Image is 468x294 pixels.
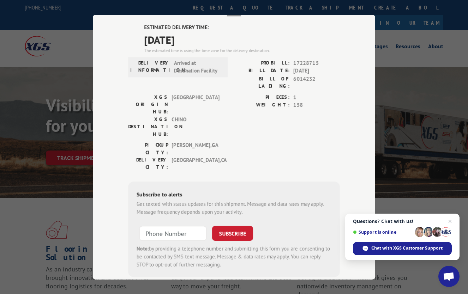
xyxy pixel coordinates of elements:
span: Arrived at Destination Facility [174,59,221,75]
span: [DATE] [144,31,340,47]
span: Questions? Chat with us! [353,219,452,224]
span: [DATE] [293,67,340,75]
label: WEIGHT: [234,101,290,109]
label: ESTIMATED DELIVERY TIME: [144,24,340,32]
span: 17228715 [293,59,340,67]
div: Get texted with status updates for this shipment. Message and data rates may apply. Message frequ... [137,200,331,216]
span: [GEOGRAPHIC_DATA] , CA [172,156,219,171]
div: Open chat [438,266,460,287]
strong: Note: [137,245,149,252]
label: PROBILL: [234,59,290,67]
span: 158 [293,101,340,109]
span: Close chat [446,217,454,226]
span: Chat with XGS Customer Support [371,245,443,251]
div: The estimated time is using the time zone for the delivery destination. [144,47,340,54]
span: 6014232 [293,75,340,90]
label: DELIVERY CITY: [128,156,168,171]
label: PIECES: [234,93,290,101]
label: XGS DESTINATION HUB: [128,115,168,137]
label: BILL OF LADING: [234,75,290,90]
span: 1 [293,93,340,101]
label: BILL DATE: [234,67,290,75]
span: Support is online [353,229,412,235]
div: Subscribe to alerts [137,190,331,200]
span: [PERSON_NAME] , GA [172,141,219,156]
span: [GEOGRAPHIC_DATA] [172,93,219,115]
span: CHINO [172,115,219,137]
label: PICKUP CITY: [128,141,168,156]
div: Chat with XGS Customer Support [353,242,452,255]
input: Phone Number [139,226,206,240]
label: XGS ORIGIN HUB: [128,93,168,115]
label: DELIVERY INFORMATION: [130,59,170,75]
button: SUBSCRIBE [212,226,253,240]
div: by providing a telephone number and submitting this form you are consenting to be contacted by SM... [137,245,331,269]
